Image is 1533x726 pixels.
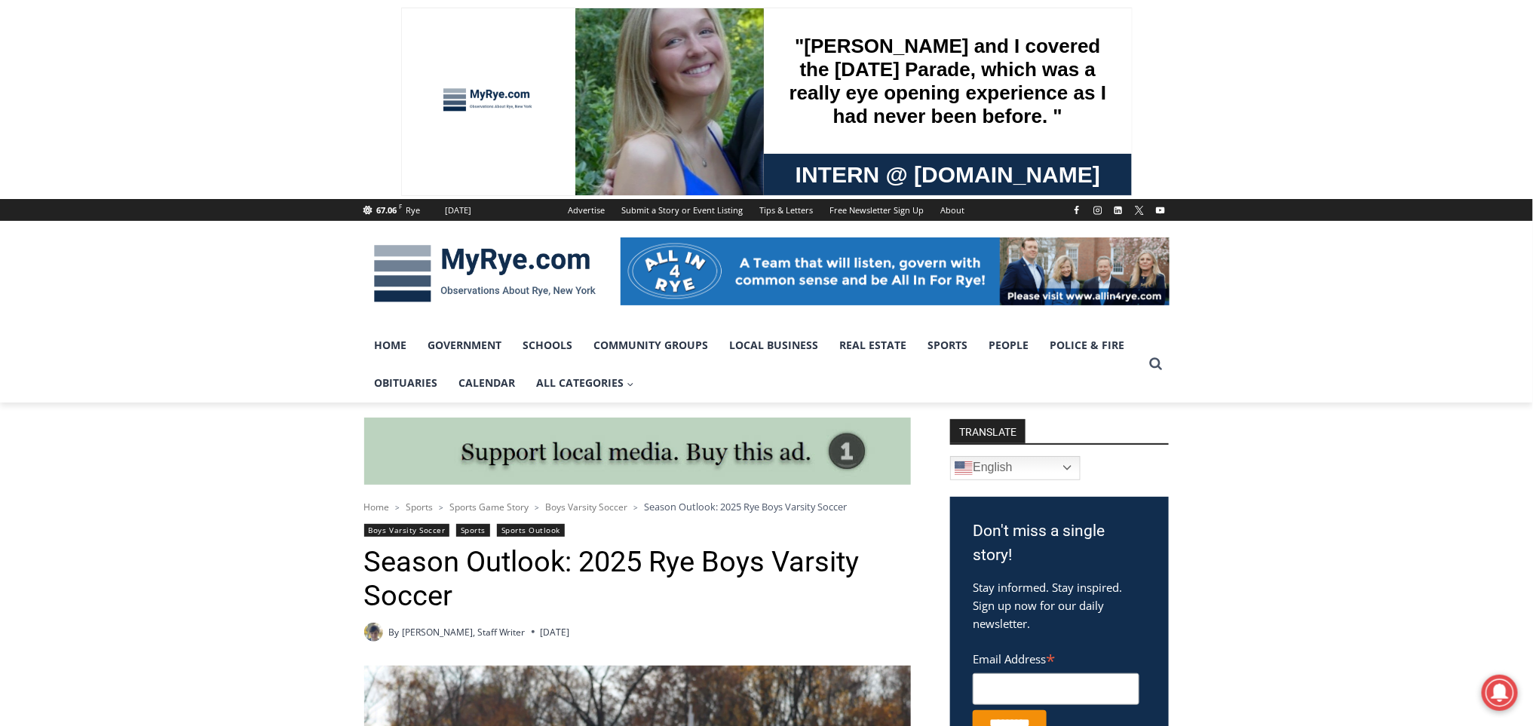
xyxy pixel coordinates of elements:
span: F [399,202,402,210]
a: Instagram [1089,201,1107,219]
a: Sports [918,326,979,364]
div: Rye [406,204,421,217]
span: Open Tues. - Sun. [PHONE_NUMBER] [5,155,148,213]
a: Real Estate [829,326,918,364]
a: YouTube [1151,201,1170,219]
div: [DATE] [446,204,472,217]
nav: Primary Navigation [364,326,1142,403]
a: Sports [406,501,434,513]
span: 67.06 [376,204,397,216]
img: support local media, buy this ad [364,418,911,486]
a: Local Business [719,326,829,364]
label: Email Address [973,644,1139,671]
button: View Search Form [1142,351,1170,378]
a: English [950,456,1081,480]
a: Government [418,326,513,364]
a: Author image [364,623,383,642]
nav: Secondary Navigation [560,199,973,221]
span: > [396,502,400,513]
div: "[PERSON_NAME] and I covered the [DATE] Parade, which was a really eye opening experience as I ha... [381,1,713,146]
img: All in for Rye [621,237,1170,305]
strong: TRANSLATE [950,419,1026,443]
a: Police & Fire [1040,326,1136,364]
a: Community Groups [584,326,719,364]
a: Free Newsletter Sign Up [822,199,933,221]
a: X [1130,201,1148,219]
a: [PERSON_NAME], Staff Writer [402,626,526,639]
span: Intern @ [DOMAIN_NAME] [394,150,699,184]
h1: Season Outlook: 2025 Rye Boys Varsity Soccer [364,545,911,614]
button: Child menu of All Categories [526,364,645,402]
img: MyRye.com [364,234,606,313]
a: Linkedin [1109,201,1127,219]
a: Submit a Story or Event Listing [614,199,752,221]
img: (PHOTO: MyRye.com 2024 Head Intern, Editor and now Staff Writer Charlie Morris. Contributed.)Char... [364,623,383,642]
a: Boys Varsity Soccer [364,524,450,537]
img: en [955,459,973,477]
a: Sports [456,524,490,537]
a: Intern @ [DOMAIN_NAME] [363,146,731,188]
a: Obituaries [364,364,449,402]
a: Sports Outlook [497,524,565,537]
h3: Don't miss a single story! [973,519,1146,567]
a: People [979,326,1040,364]
a: Sports Game Story [450,501,529,513]
a: Home [364,501,390,513]
a: Home [364,326,418,364]
span: > [634,502,639,513]
a: Calendar [449,364,526,402]
nav: Breadcrumbs [364,499,911,514]
a: Tips & Letters [752,199,822,221]
span: By [389,625,400,639]
a: Facebook [1068,201,1086,219]
span: > [440,502,444,513]
a: Schools [513,326,584,364]
time: [DATE] [541,625,570,639]
span: > [535,502,540,513]
a: Open Tues. - Sun. [PHONE_NUMBER] [1,152,152,188]
a: About [933,199,973,221]
span: Season Outlook: 2025 Rye Boys Varsity Soccer [645,500,848,513]
div: "the precise, almost orchestrated movements of cutting and assembling sushi and [PERSON_NAME] mak... [155,94,214,180]
p: Stay informed. Stay inspired. Sign up now for our daily newsletter. [973,578,1146,633]
a: Boys Varsity Soccer [546,501,628,513]
a: Advertise [560,199,614,221]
